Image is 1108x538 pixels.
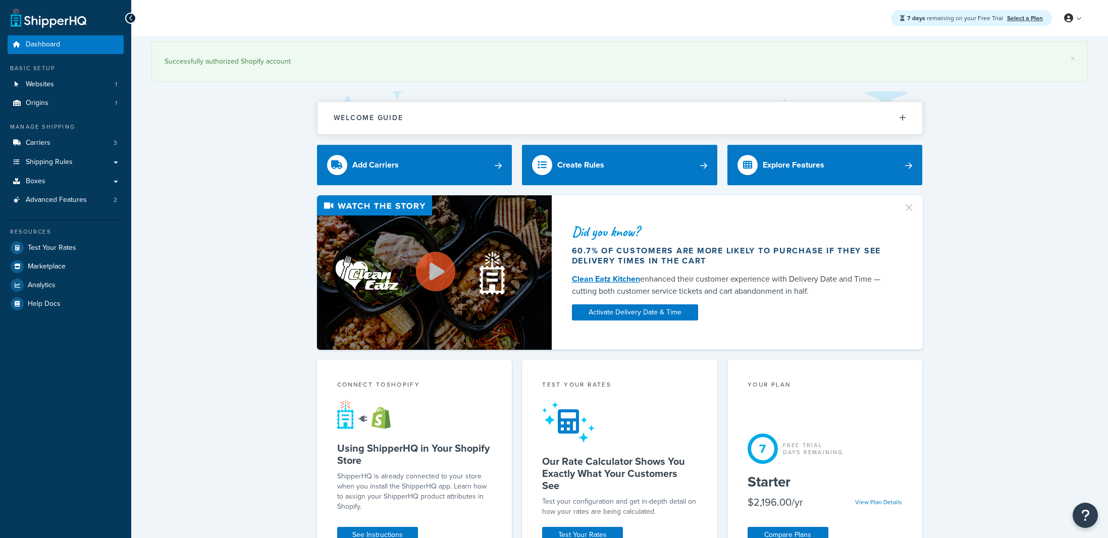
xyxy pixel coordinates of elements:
[114,139,117,147] span: 3
[572,225,891,239] div: Did you know?
[26,40,60,49] span: Dashboard
[317,145,512,185] a: Add Carriers
[1071,55,1075,63] a: ×
[317,195,552,350] img: Video thumbnail
[727,145,923,185] a: Explore Features
[28,262,66,271] span: Marketplace
[907,14,925,23] strong: 7 days
[8,134,124,152] a: Carriers3
[114,196,117,204] span: 2
[1073,503,1098,528] button: Open Resource Center
[8,75,124,94] li: Websites
[28,300,61,308] span: Help Docs
[542,380,697,392] div: Test your rates
[8,172,124,191] a: Boxes
[28,244,76,252] span: Test Your Rates
[8,94,124,113] li: Origins
[8,295,124,313] a: Help Docs
[318,102,922,134] button: Welcome Guide
[26,196,87,204] span: Advanced Features
[542,455,697,492] h5: Our Rate Calculator Shows You Exactly What Your Customers See
[907,14,1005,23] span: remaining on your Free Trial
[522,145,717,185] a: Create Rules
[334,114,403,122] h2: Welcome Guide
[8,276,124,294] a: Analytics
[337,380,492,392] div: Connect to Shopify
[557,158,604,172] div: Create Rules
[26,158,73,167] span: Shipping Rules
[8,64,124,73] div: Basic Setup
[783,442,843,456] div: Free Trial Days Remaining
[115,99,117,107] span: 1
[26,99,48,107] span: Origins
[8,257,124,276] a: Marketplace
[337,471,492,512] p: ShipperHQ is already connected to your store when you install the ShipperHQ app. Learn how to ass...
[8,191,124,209] li: Advanced Features
[352,158,399,172] div: Add Carriers
[8,35,124,54] a: Dashboard
[572,246,891,266] div: 60.7% of customers are more likely to purchase if they see delivery times in the cart
[26,139,50,147] span: Carriers
[8,153,124,172] a: Shipping Rules
[8,134,124,152] li: Carriers
[748,474,903,490] h5: Starter
[855,498,902,507] a: View Plan Details
[748,434,778,464] div: 7
[748,495,803,509] div: $2,196.00/yr
[8,191,124,209] a: Advanced Features2
[26,177,45,186] span: Boxes
[8,239,124,257] a: Test Your Rates
[337,399,400,429] img: connect-shq-shopify-9b9a8c5a.svg
[8,94,124,113] a: Origins1
[26,80,54,89] span: Websites
[115,80,117,89] span: 1
[8,123,124,131] div: Manage Shipping
[337,442,492,466] h5: Using ShipperHQ in Your Shopify Store
[572,304,698,320] a: Activate Delivery Date & Time
[8,228,124,236] div: Resources
[165,55,1075,69] div: Successfully authorized Shopify account
[763,158,824,172] div: Explore Features
[572,273,640,285] a: Clean Eatz Kitchen
[572,273,891,297] div: enhanced their customer experience with Delivery Date and Time — cutting both customer service ti...
[542,497,697,517] div: Test your configuration and get in-depth detail on how your rates are being calculated.
[748,380,903,392] div: Your Plan
[8,75,124,94] a: Websites1
[1007,14,1043,23] a: Select a Plan
[28,281,56,290] span: Analytics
